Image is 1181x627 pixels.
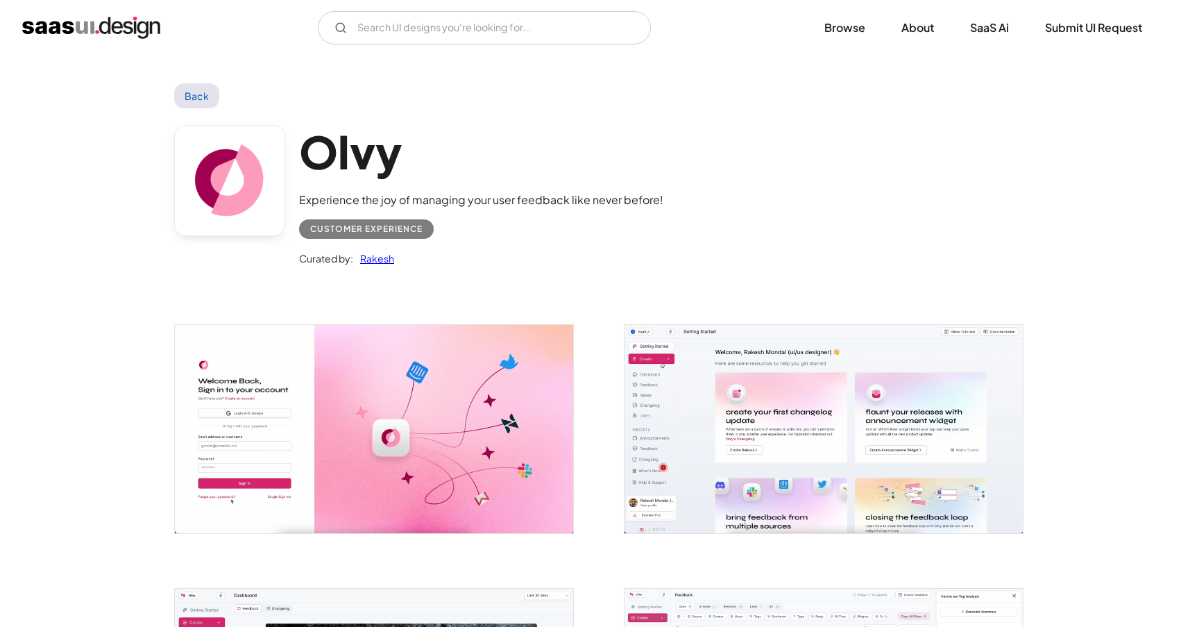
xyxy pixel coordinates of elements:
[625,325,1023,533] a: open lightbox
[625,325,1023,533] img: 64151e20babae48621cbc73d_Olvy%20Getting%20Started.png
[953,12,1026,43] a: SaaS Ai
[299,192,663,208] div: Experience the joy of managing your user feedback like never before!
[353,250,394,267] a: Rakesh
[1028,12,1159,43] a: Submit UI Request
[318,11,651,44] form: Email Form
[808,12,882,43] a: Browse
[318,11,651,44] input: Search UI designs you're looking for...
[299,125,663,178] h1: Olvy
[310,221,423,237] div: Customer Experience
[174,83,219,108] a: Back
[299,250,353,267] div: Curated by:
[885,12,951,43] a: About
[175,325,573,533] img: 64151e20babae4e17ecbc73e_Olvy%20Sign%20In.png
[22,17,160,39] a: home
[175,325,573,533] a: open lightbox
